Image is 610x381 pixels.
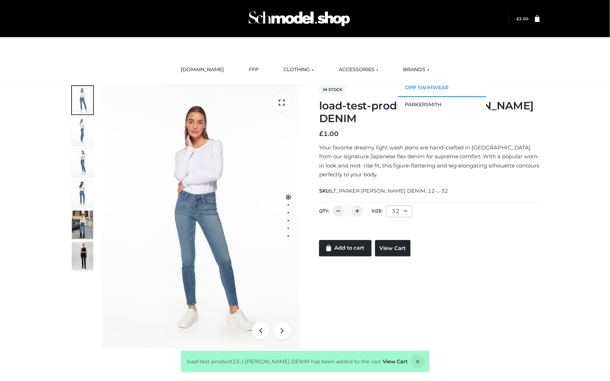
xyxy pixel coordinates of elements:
a: [DOMAIN_NAME] [175,62,229,78]
a: BRANDS [398,62,435,78]
a: ACCESSORIES [333,62,384,78]
span: £ [319,130,323,138]
img: 2001KLX-Ava-skinny-cove-1-scaled_9b141654-9513-48e5-b76c-3dc7db129200 [102,85,300,348]
label: Size: [372,208,383,214]
img: 49df5f96394c49d8b5cbdcda3511328a.HD-1080p-2.5Mbps-49301101_thumbnail.jpg [72,242,93,270]
img: Schmodel Admin 964 [246,5,352,33]
a: CLOTHING [278,62,319,78]
bdi: 2.00 [517,17,529,21]
img: 2001KLX-Ava-skinny-cove-2-scaled_32c0e67e-5e94-449c-a916-4c02a8c03427.jpg [72,180,93,208]
span: £ [517,17,519,21]
p: Your favorite dreamy light wash jeans are hand-crafted in [GEOGRAPHIC_DATA] from our signature Ja... [319,143,540,179]
span: LT_PARKER [PERSON_NAME] DENIM_12-_-32 [331,188,448,194]
a: PARKERSMITH [398,96,486,113]
span: In stock [319,85,346,94]
div: load-test-product23_l-[PERSON_NAME] DENIM has been added to the cart [181,351,429,372]
a: FFP [243,62,264,78]
a: OPP SWIMWEAR [398,79,486,96]
img: 2001KLX-Ava-skinny-cove-1-scaled_9b141654-9513-48e5-b76c-3dc7db129200.jpg [72,86,93,114]
a: View Cart [375,240,411,256]
span: SKU: [319,187,449,195]
img: Bowery-Skinny_Cove-1.jpg [72,211,93,239]
a: Add to cart [319,240,372,256]
label: QTY: [319,208,329,214]
h1: load-test-product23_l-[PERSON_NAME] DENIM [319,99,540,125]
div: 32 [386,205,412,217]
bdi: 1.00 [319,130,339,138]
a: View Cart [383,358,408,365]
img: 2001KLX-Ava-skinny-cove-4-scaled_4636a833-082b-4702-abec-fd5bf279c4fc.jpg [72,117,93,146]
img: 2001KLX-Ava-skinny-cove-3-scaled_eb6bf915-b6b9-448f-8c6c-8cabb27fd4b2.jpg [72,148,93,177]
